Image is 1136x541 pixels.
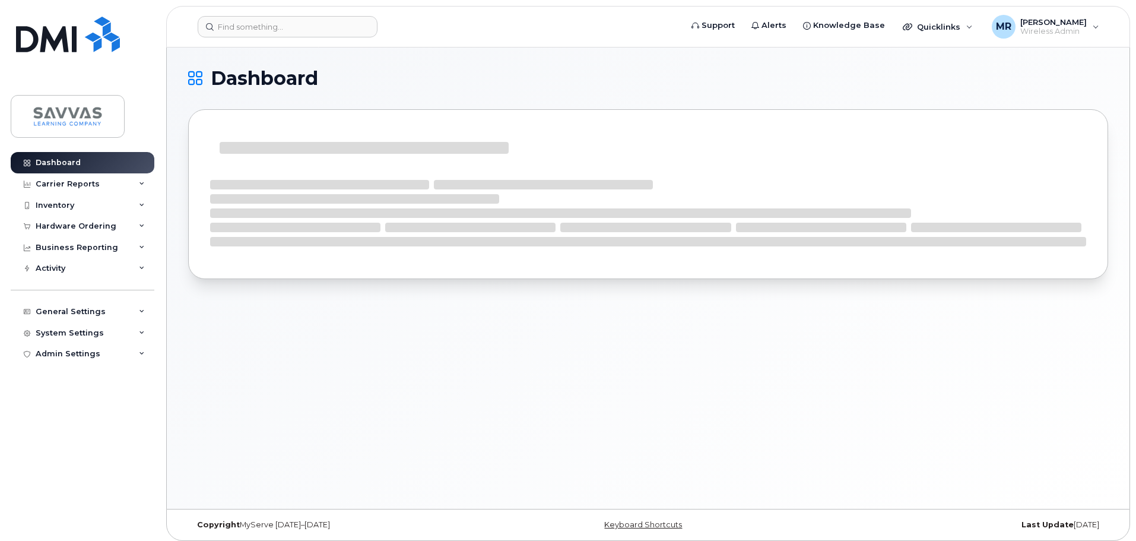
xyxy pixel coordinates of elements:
a: Keyboard Shortcuts [604,520,682,529]
strong: Last Update [1021,520,1074,529]
div: [DATE] [801,520,1108,530]
span: Dashboard [211,69,318,87]
div: MyServe [DATE]–[DATE] [188,520,495,530]
strong: Copyright [197,520,240,529]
